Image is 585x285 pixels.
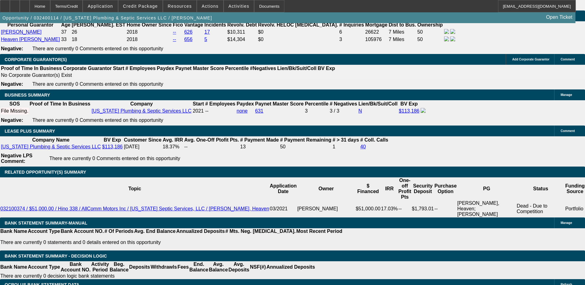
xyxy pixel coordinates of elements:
b: BV Exp [318,66,335,71]
a: -- [173,29,176,35]
b: Lien/Bk/Suit/Coll [358,101,398,106]
th: Withdrawls [150,261,177,273]
button: Credit Package [118,0,163,12]
b: #Negatives [250,66,276,71]
div: 3 / 3 [330,108,357,114]
span: CORPORATE GUARANTOR(S) [5,57,67,62]
b: Paydex [157,66,174,71]
a: 17 [204,29,210,35]
td: 7 Miles [388,36,416,43]
span: BANK STATEMENT SUMMARY-MANUAL [5,221,87,225]
th: Proof of Time In Business [1,65,62,72]
a: 631 [255,108,263,114]
span: There are currently 0 Comments entered on this opportunity [49,156,180,161]
b: # Employees [126,66,156,71]
th: Deposits [129,261,150,273]
span: 2018 [127,37,138,42]
th: One-off Profit Pts [398,177,412,200]
a: [PERSON_NAME] [1,29,42,35]
th: End. Balance [189,261,208,273]
b: Revolv. Debt [227,22,257,27]
span: There are currently 0 Comments entered on this opportunity [32,46,163,51]
span: Manage [561,93,572,97]
span: Comment [561,58,575,61]
td: 03/2021 [270,200,297,217]
td: $51,000.00 [355,200,381,217]
b: BV Exp [401,101,418,106]
span: RELATED OPPORTUNITY(S) SUMMARY [5,170,86,175]
th: Application Date [270,177,297,200]
td: $0 [258,29,339,35]
th: Owner [297,177,356,200]
span: Credit Package [123,4,158,9]
th: Purchase Option [434,177,457,200]
span: There are currently 0 Comments entered on this opportunity [32,118,163,123]
td: Dead - Due to Competition [516,200,565,217]
th: Funding Source [565,177,585,200]
th: Account Type [27,228,60,234]
b: Negative: [1,81,23,87]
td: No Corporate Guarantor(s) Exist [1,72,338,78]
th: Bank Account NO. [60,228,104,234]
a: [US_STATE] Plumbing & Septic Services LLC [92,108,192,114]
img: linkedin-icon.png [450,36,455,41]
th: Annualized Deposits [266,261,315,273]
p: There are currently 0 statements and 0 details entered on this opportunity [0,240,342,245]
a: $113,186 [102,144,123,149]
span: Application [88,4,113,9]
b: Negative: [1,46,23,51]
th: PG [457,177,517,200]
td: [PERSON_NAME] [297,200,356,217]
a: N [358,108,362,114]
a: -- [173,37,176,42]
span: Comment [561,129,575,133]
th: SOS [1,101,29,107]
img: linkedin-icon.png [450,29,455,34]
th: Activity Period [91,261,109,273]
b: # Inquiries [339,22,364,27]
b: Corporate Guarantor [63,66,112,71]
span: Resources [168,4,192,9]
th: Bank Account NO. [60,261,91,273]
th: Proof of Time In Business [29,101,91,107]
td: Portfolio [565,200,585,217]
td: 2021 [192,108,204,114]
td: 18 [71,36,126,43]
a: Open Ticket [544,12,575,23]
img: facebook-icon.png [444,29,449,34]
b: # Payment Made [240,137,279,142]
a: none [237,108,248,114]
th: Fees [177,261,189,273]
td: 17.03% [381,200,398,217]
th: $ Financed [355,177,381,200]
td: 13 [240,144,279,150]
button: Actions [197,0,223,12]
td: 26 [71,29,126,35]
span: 2018 [127,29,138,35]
span: Activities [229,4,249,9]
td: 33 [61,36,71,43]
td: -- [398,200,412,217]
b: # > 31 days [332,137,359,142]
b: Incidents [204,22,226,27]
a: 656 [184,37,192,42]
th: # Mts. Neg. [MEDICAL_DATA]. [225,228,296,234]
span: -- [205,108,208,114]
span: LEASE PLUS SUMMARY [5,129,55,134]
span: There are currently 0 Comments entered on this opportunity [32,81,163,87]
th: Most Recent Period [296,228,343,234]
button: Resources [163,0,196,12]
div: File Missing. [1,108,28,114]
td: $10,311 [227,29,257,35]
td: 26622 [365,29,388,35]
b: Paynet Master Score [175,66,224,71]
td: -- [184,144,239,150]
td: [DATE] [124,144,162,150]
b: # Coll. Calls [360,137,388,142]
b: Company [130,101,153,106]
span: Add Corporate Guarantor [512,58,550,61]
b: Percentile [305,101,328,106]
b: BV Exp [104,137,121,142]
b: Lien/Bk/Suit/Coll [277,66,316,71]
b: Dist to Bus. [389,22,416,27]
